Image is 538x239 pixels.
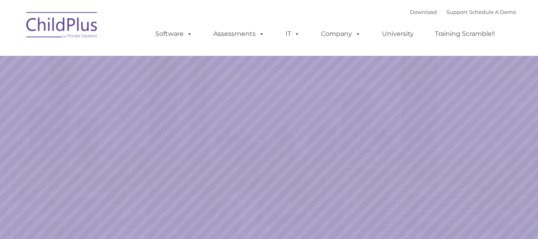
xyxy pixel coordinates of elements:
[205,26,272,42] a: Assessments
[410,9,437,15] a: Download
[427,26,503,42] a: Training Scramble!!
[147,26,200,42] a: Software
[313,26,369,42] a: Company
[410,9,516,15] font: |
[374,26,422,42] a: University
[278,26,308,42] a: IT
[366,161,454,185] a: Learn More
[469,9,516,15] a: Schedule A Demo
[22,6,102,46] img: ChildPlus by Procare Solutions
[446,9,468,15] a: Support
